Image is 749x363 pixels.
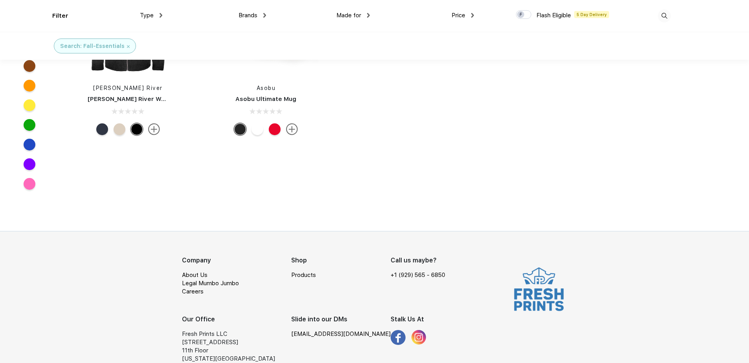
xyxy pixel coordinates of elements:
[182,256,291,265] div: Company
[291,256,391,265] div: Shop
[52,11,68,20] div: Filter
[234,123,246,135] div: Black
[452,12,465,19] span: Price
[291,271,316,279] a: Products
[257,85,276,91] a: Asobu
[182,346,291,355] div: 11th Floor
[96,123,108,135] div: Navy
[182,271,207,279] a: About Us
[336,12,361,19] span: Made for
[114,123,125,135] div: Sand
[127,45,130,48] img: filter_cancel.svg
[182,315,291,324] div: Our Office
[235,95,296,103] a: Asobu Ultimate Mug
[140,12,154,19] span: Type
[182,330,291,338] div: Fresh Prints LLC
[148,123,160,135] img: more.svg
[269,123,281,135] div: Plaid
[252,123,263,135] div: White
[131,123,143,135] div: Black
[182,288,204,295] a: Careers
[239,12,257,19] span: Brands
[60,42,125,50] div: Search: Fall-Essentials
[391,330,406,345] img: footer_facebook.svg
[391,315,450,324] div: Stalk Us At
[182,338,291,346] div: [STREET_ADDRESS]
[263,13,266,18] img: dropdown.png
[391,271,445,279] a: +1 (929) 565 - 6850
[536,12,571,19] span: Flash Eligible
[182,355,291,363] div: [US_STATE][GEOGRAPHIC_DATA]
[291,330,391,338] a: [EMAIL_ADDRESS][DOMAIN_NAME]
[391,256,450,265] div: Call us maybe?
[471,13,474,18] img: dropdown.png
[182,280,239,287] a: Legal Mumbo Jumbo
[93,85,163,91] a: [PERSON_NAME] River
[658,9,671,22] img: desktop_search.svg
[411,330,426,345] img: insta_logo.svg
[291,315,391,324] div: Slide into our DMs
[511,266,567,313] img: logo
[367,13,370,18] img: dropdown.png
[88,95,264,103] a: [PERSON_NAME] River Women’s Jamestown Fleece Jacket
[160,13,162,18] img: dropdown.png
[286,123,298,135] img: more.svg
